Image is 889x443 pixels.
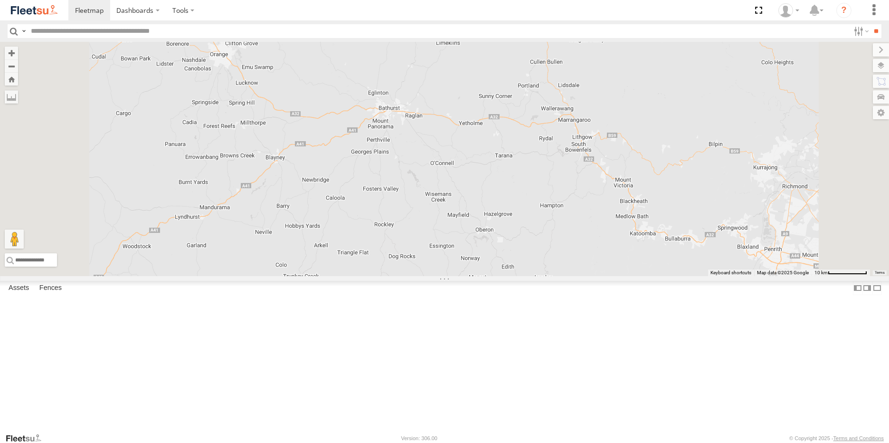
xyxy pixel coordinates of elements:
[873,106,889,119] label: Map Settings
[5,433,49,443] a: Visit our Website
[5,47,18,59] button: Zoom in
[757,270,809,275] span: Map data ©2025 Google
[710,270,751,276] button: Keyboard shortcuts
[5,73,18,86] button: Zoom Home
[35,281,66,295] label: Fences
[5,59,18,73] button: Zoom out
[9,4,59,17] img: fleetsu-logo-horizontal.svg
[833,435,884,441] a: Terms and Conditions
[789,435,884,441] div: © Copyright 2025 -
[20,24,28,38] label: Search Query
[872,281,882,295] label: Hide Summary Table
[775,3,803,18] div: Matt Smith
[812,270,870,276] button: Map Scale: 10 km per 79 pixels
[5,90,18,104] label: Measure
[836,3,851,18] i: ?
[862,281,872,295] label: Dock Summary Table to the Right
[850,24,870,38] label: Search Filter Options
[875,271,885,275] a: Terms (opens in new tab)
[4,281,34,295] label: Assets
[5,230,24,249] button: Drag Pegman onto the map to open Street View
[401,435,437,441] div: Version: 306.00
[814,270,828,275] span: 10 km
[853,281,862,295] label: Dock Summary Table to the Left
